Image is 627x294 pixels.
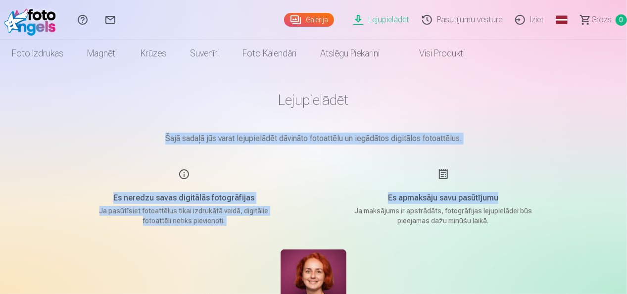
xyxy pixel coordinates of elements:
[66,91,561,109] h1: Lejupielādēt
[178,40,231,67] a: Suvenīri
[90,206,278,226] p: Ja pasūtīsiet fotoattēlus tikai izdrukātā veidā, digitālie fotoattēli netiks pievienoti.
[349,192,537,204] h5: Es apmaksāju savu pasūtījumu
[90,192,278,204] h5: Es neredzu savas digitālās fotogrāfijas
[349,206,537,226] p: Ja maksājums ir apstrādāts, fotogrāfijas lejupielādei būs pieejamas dažu minūšu laikā.
[231,40,308,67] a: Foto kalendāri
[4,4,61,36] img: /fa1
[75,40,129,67] a: Magnēti
[284,13,334,27] a: Galerija
[308,40,391,67] a: Atslēgu piekariņi
[616,14,627,26] span: 0
[129,40,178,67] a: Krūzes
[66,133,561,145] p: Šajā sadaļā jūs varat lejupielādēt dāvināto fotoattēlu un iegādātos digitālos fotoattēlus.
[591,14,612,26] span: Grozs
[391,40,477,67] a: Visi produkti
